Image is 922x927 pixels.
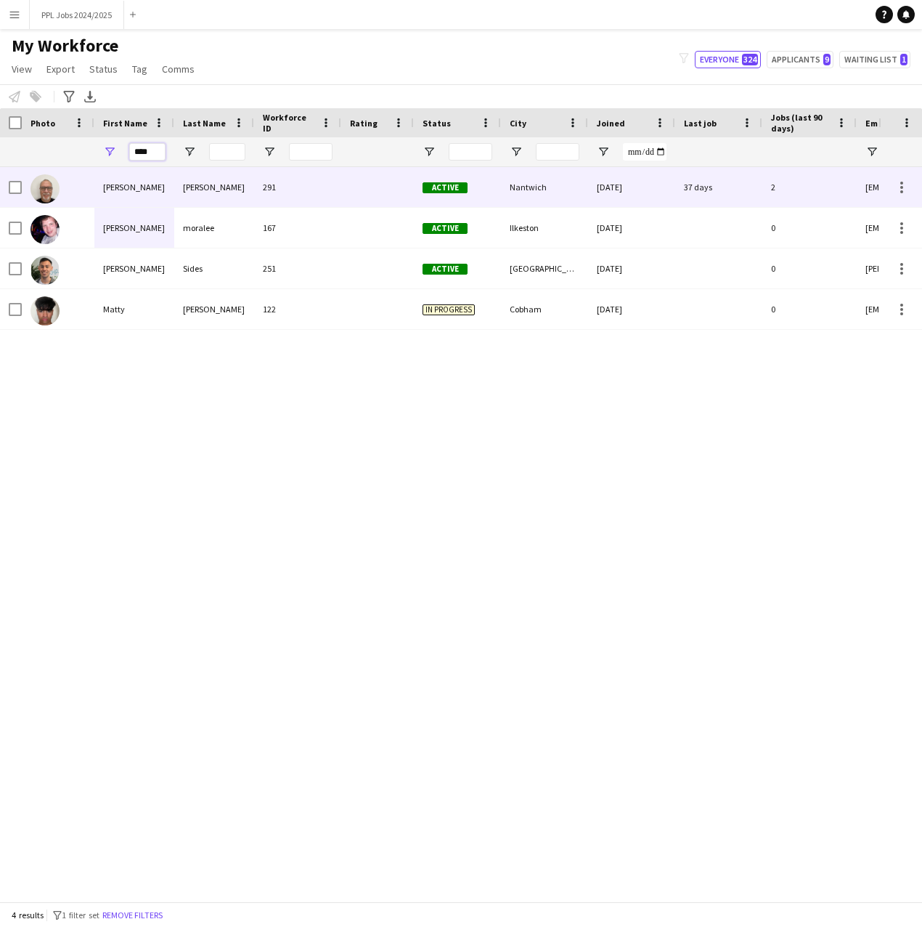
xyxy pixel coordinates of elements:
[30,118,55,129] span: Photo
[536,143,579,161] input: City Filter Input
[263,145,276,158] button: Open Filter Menu
[423,304,475,315] span: In progress
[254,248,341,288] div: 251
[695,51,761,68] button: Everyone324
[684,118,717,129] span: Last job
[156,60,200,78] a: Comms
[588,208,675,248] div: [DATE]
[263,112,315,134] span: Workforce ID
[675,167,762,207] div: 37 days
[767,51,833,68] button: Applicants9
[423,145,436,158] button: Open Filter Menu
[183,145,196,158] button: Open Filter Menu
[823,54,831,65] span: 9
[254,167,341,207] div: 291
[742,54,758,65] span: 324
[94,289,174,329] div: Matty
[597,145,610,158] button: Open Filter Menu
[30,1,124,29] button: PPL Jobs 2024/2025
[423,264,468,275] span: Active
[30,256,60,285] img: Matthew Sides
[12,62,32,76] span: View
[103,118,147,129] span: First Name
[762,167,857,207] div: 2
[83,60,123,78] a: Status
[103,145,116,158] button: Open Filter Menu
[41,60,81,78] a: Export
[129,143,166,161] input: First Name Filter Input
[89,62,118,76] span: Status
[865,118,889,129] span: Email
[762,248,857,288] div: 0
[623,143,666,161] input: Joined Filter Input
[597,118,625,129] span: Joined
[81,88,99,105] app-action-btn: Export XLSX
[900,54,907,65] span: 1
[449,143,492,161] input: Status Filter Input
[6,60,38,78] a: View
[94,208,174,248] div: [PERSON_NAME]
[209,143,245,161] input: Last Name Filter Input
[289,143,333,161] input: Workforce ID Filter Input
[423,182,468,193] span: Active
[162,62,195,76] span: Comms
[132,62,147,76] span: Tag
[350,118,378,129] span: Rating
[46,62,75,76] span: Export
[174,248,254,288] div: Sides
[588,289,675,329] div: [DATE]
[839,51,910,68] button: Waiting list1
[174,208,254,248] div: moralee
[62,910,99,920] span: 1 filter set
[771,112,831,134] span: Jobs (last 90 days)
[762,289,857,329] div: 0
[865,145,878,158] button: Open Filter Menu
[94,167,174,207] div: [PERSON_NAME]
[126,60,153,78] a: Tag
[588,248,675,288] div: [DATE]
[423,118,451,129] span: Status
[60,88,78,105] app-action-btn: Advanced filters
[423,223,468,234] span: Active
[501,248,588,288] div: [GEOGRAPHIC_DATA]
[501,289,588,329] div: Cobham
[501,208,588,248] div: Ilkeston
[501,167,588,207] div: Nantwich
[94,248,174,288] div: [PERSON_NAME]
[510,145,523,158] button: Open Filter Menu
[12,35,118,57] span: My Workforce
[254,208,341,248] div: 167
[762,208,857,248] div: 0
[99,907,166,923] button: Remove filters
[183,118,226,129] span: Last Name
[588,167,675,207] div: [DATE]
[30,215,60,244] img: matthew moralee
[174,167,254,207] div: [PERSON_NAME]
[510,118,526,129] span: City
[30,174,60,203] img: Matthew Edmonds
[30,296,60,325] img: Matty Dean
[174,289,254,329] div: [PERSON_NAME]
[254,289,341,329] div: 122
